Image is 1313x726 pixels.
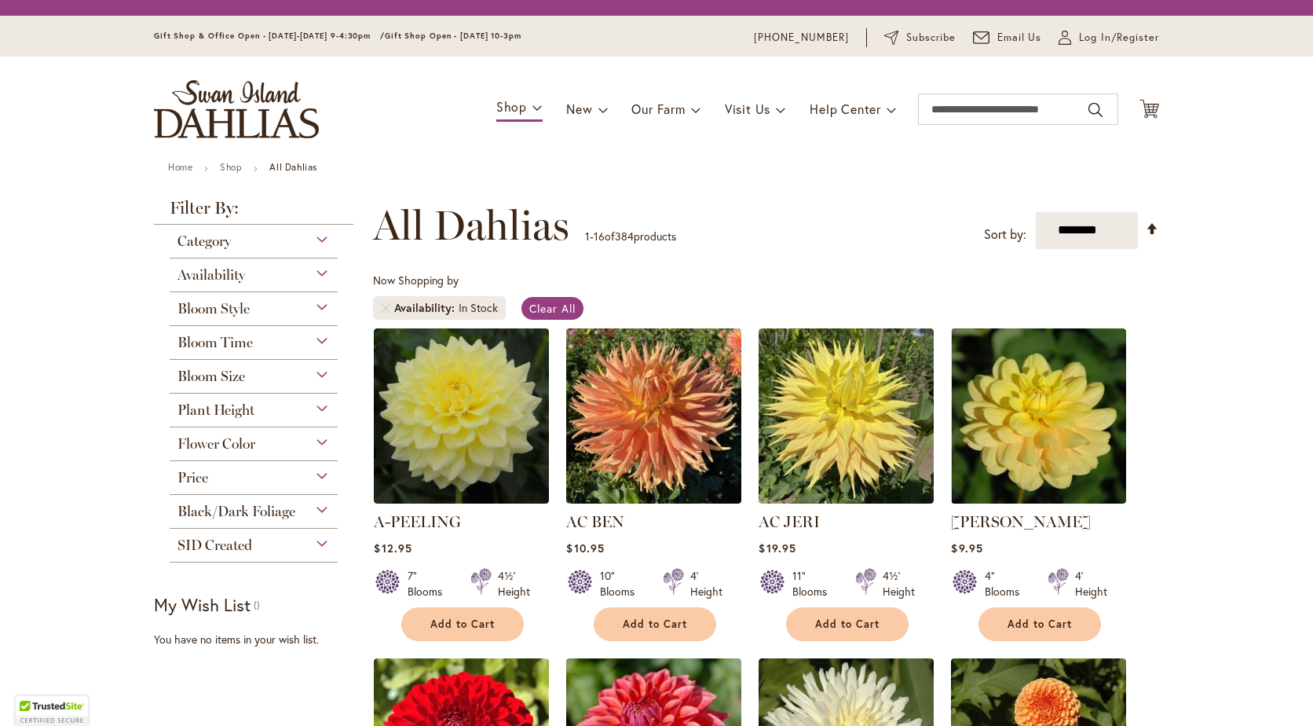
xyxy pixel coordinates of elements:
[754,30,849,46] a: [PHONE_NUMBER]
[792,568,836,599] div: 11" Blooms
[978,607,1101,641] button: Add to Cart
[594,607,716,641] button: Add to Cart
[177,503,295,520] span: Black/Dark Foliage
[177,266,245,284] span: Availability
[600,568,644,599] div: 10" Blooms
[786,607,909,641] button: Add to Cart
[883,568,915,599] div: 4½' Height
[725,101,770,117] span: Visit Us
[759,328,934,504] img: AC Jeri
[381,303,390,313] a: Remove Availability In Stock
[1059,30,1159,46] a: Log In/Register
[951,512,1091,531] a: [PERSON_NAME]
[951,328,1126,504] img: AHOY MATEY
[374,492,549,507] a: A-Peeling
[168,161,192,173] a: Home
[373,202,569,249] span: All Dahlias
[154,80,319,138] a: store logo
[1075,568,1107,599] div: 4' Height
[154,593,251,616] strong: My Wish List
[759,492,934,507] a: AC Jeri
[177,368,245,385] span: Bloom Size
[154,632,364,647] div: You have no items in your wish list.
[997,30,1042,46] span: Email Us
[1008,618,1072,631] span: Add to Cart
[810,101,881,117] span: Help Center
[566,492,741,507] a: AC BEN
[985,568,1029,599] div: 4" Blooms
[566,328,741,504] img: AC BEN
[566,541,604,555] span: $10.95
[585,224,676,249] p: - of products
[269,161,317,173] strong: All Dahlias
[374,512,461,531] a: A-PEELING
[1079,30,1159,46] span: Log In/Register
[973,30,1042,46] a: Email Us
[496,98,527,115] span: Shop
[906,30,956,46] span: Subscribe
[373,273,459,288] span: Now Shopping by
[408,568,452,599] div: 7" Blooms
[631,101,685,117] span: Our Farm
[16,696,88,726] div: TrustedSite Certified
[154,31,385,41] span: Gift Shop & Office Open - [DATE]-[DATE] 9-4:30pm /
[177,401,254,419] span: Plant Height
[951,492,1126,507] a: AHOY MATEY
[566,101,592,117] span: New
[177,300,250,317] span: Bloom Style
[615,229,634,244] span: 384
[759,541,795,555] span: $19.95
[884,30,956,46] a: Subscribe
[951,541,982,555] span: $9.95
[623,618,687,631] span: Add to Cart
[430,618,495,631] span: Add to Cart
[374,328,549,504] img: A-Peeling
[1088,97,1103,123] button: Search
[154,200,353,225] strong: Filter By:
[385,31,521,41] span: Gift Shop Open - [DATE] 10-3pm
[374,541,411,555] span: $12.95
[177,435,255,453] span: Flower Color
[177,233,231,250] span: Category
[529,301,576,316] span: Clear All
[177,537,252,554] span: SID Created
[394,300,459,316] span: Availability
[815,618,880,631] span: Add to Cart
[521,297,583,320] a: Clear All
[498,568,530,599] div: 4½' Height
[566,512,624,531] a: AC BEN
[759,512,820,531] a: AC JERI
[459,300,498,316] div: In Stock
[177,469,208,486] span: Price
[690,568,722,599] div: 4' Height
[594,229,605,244] span: 16
[220,161,242,173] a: Shop
[401,607,524,641] button: Add to Cart
[177,334,253,351] span: Bloom Time
[585,229,590,244] span: 1
[984,220,1026,249] label: Sort by:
